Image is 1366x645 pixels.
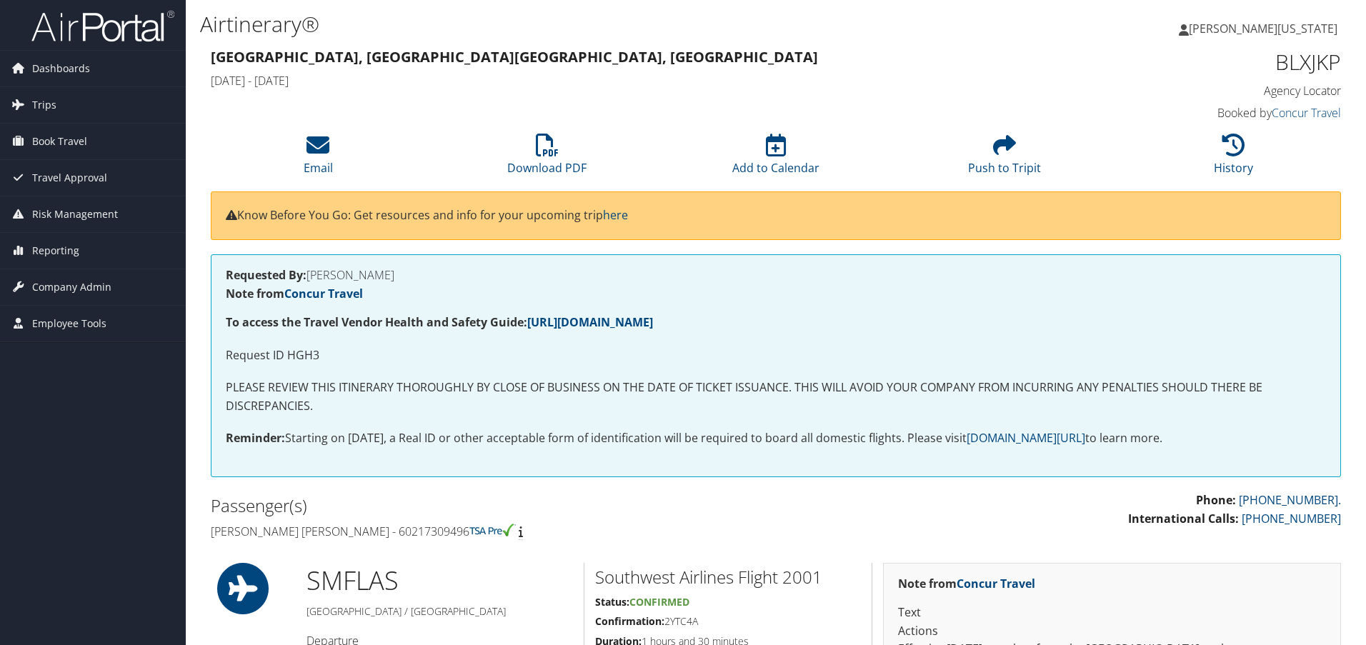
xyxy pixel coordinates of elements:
[595,565,861,589] h2: Southwest Airlines Flight 2001
[1214,141,1253,176] a: History
[226,206,1326,225] p: Know Before You Go: Get resources and info for your upcoming trip
[967,430,1085,446] a: [DOMAIN_NAME][URL]
[226,429,1326,448] p: Starting on [DATE], a Real ID or other acceptable form of identification will be required to boar...
[595,614,664,628] strong: Confirmation:
[1075,105,1341,121] h4: Booked by
[603,207,628,223] a: here
[304,141,333,176] a: Email
[32,160,107,196] span: Travel Approval
[1075,83,1341,99] h4: Agency Locator
[32,87,56,123] span: Trips
[1179,7,1352,50] a: [PERSON_NAME][US_STATE]
[211,524,765,539] h4: [PERSON_NAME] [PERSON_NAME] - 60217309496
[32,196,118,232] span: Risk Management
[226,286,363,301] strong: Note from
[1272,105,1341,121] a: Concur Travel
[968,141,1041,176] a: Push to Tripit
[595,595,629,609] strong: Status:
[898,576,1035,591] strong: Note from
[226,379,1326,415] p: PLEASE REVIEW THIS ITINERARY THOROUGHLY BY CLOSE OF BUSINESS ON THE DATE OF TICKET ISSUANCE. THIS...
[226,430,285,446] strong: Reminder:
[226,267,306,283] strong: Requested By:
[226,314,653,330] strong: To access the Travel Vendor Health and Safety Guide:
[211,494,765,518] h2: Passenger(s)
[629,595,689,609] span: Confirmed
[595,614,861,629] h5: 2YTC4A
[957,576,1035,591] a: Concur Travel
[1242,511,1341,526] a: [PHONE_NUMBER]
[1239,492,1341,508] a: [PHONE_NUMBER].
[32,306,106,341] span: Employee Tools
[32,233,79,269] span: Reporting
[1075,47,1341,77] h1: BLXJKP
[31,9,174,43] img: airportal-logo.png
[507,141,587,176] a: Download PDF
[469,524,516,536] img: tsa-precheck.png
[732,141,819,176] a: Add to Calendar
[211,73,1053,89] h4: [DATE] - [DATE]
[1128,511,1239,526] strong: International Calls:
[1196,492,1236,508] strong: Phone:
[306,604,573,619] h5: [GEOGRAPHIC_DATA] / [GEOGRAPHIC_DATA]
[226,269,1326,281] h4: [PERSON_NAME]
[1189,21,1337,36] span: [PERSON_NAME][US_STATE]
[211,47,818,66] strong: [GEOGRAPHIC_DATA], [GEOGRAPHIC_DATA] [GEOGRAPHIC_DATA], [GEOGRAPHIC_DATA]
[226,346,1326,365] p: Request ID HGH3
[306,563,573,599] h1: SMF LAS
[32,269,111,305] span: Company Admin
[200,9,968,39] h1: Airtinerary®
[32,124,87,159] span: Book Travel
[527,314,653,330] a: [URL][DOMAIN_NAME]
[32,51,90,86] span: Dashboards
[284,286,363,301] a: Concur Travel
